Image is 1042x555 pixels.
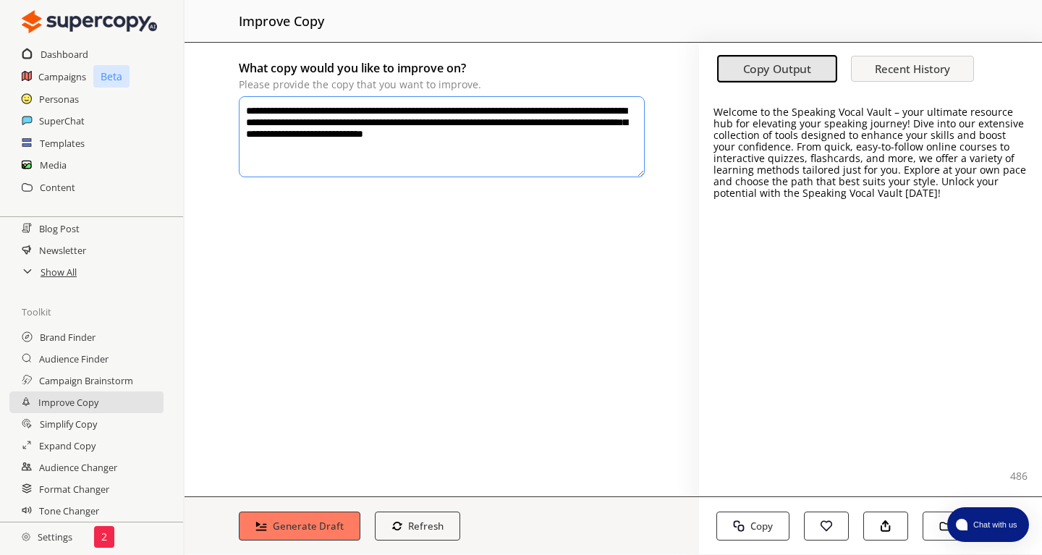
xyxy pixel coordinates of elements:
a: Blog Post [39,218,80,240]
b: Copy Output [743,62,812,77]
img: Close [22,7,157,36]
a: Personas [39,88,79,110]
a: Dashboard [41,43,88,65]
a: Brand Finder [40,326,96,348]
span: Welcome to the Speaking Vocal Vault – your ultimate resource hub for elevating your speaking jour... [713,105,1026,200]
a: Campaign Brainstorm [39,370,133,391]
a: Expand Copy [39,435,96,457]
a: SuperChat [39,110,85,132]
button: Generate Draft [239,512,360,541]
button: Copy [716,512,789,541]
a: Tone Changer [39,500,99,522]
a: Format Changer [39,478,109,500]
img: Close [22,533,30,541]
b: Refresh [408,520,444,533]
p: 486 [1010,470,1028,482]
a: Templates [40,132,85,154]
b: Recent History [875,62,950,76]
a: Show All [41,261,77,283]
button: Refresh [375,512,461,541]
textarea: originalCopy-textarea [239,96,645,177]
b: Copy [750,520,773,533]
p: Please provide the copy that you want to improve. [239,79,645,90]
button: Recent History [851,56,974,82]
a: Media [40,154,67,176]
a: Newsletter [39,240,86,261]
button: atlas-launcher [947,507,1029,542]
h2: What copy would you like to improve on? [239,57,645,79]
span: Chat with us [967,519,1020,530]
p: Beta [93,65,130,88]
button: Copy Output [717,56,837,83]
a: Simplify Copy [40,413,97,435]
a: Audience Finder [39,348,109,370]
h2: improve copy [239,7,324,35]
a: Audience Changer [39,457,117,478]
a: Improve Copy [38,391,98,413]
a: Campaigns [38,66,86,88]
p: 2 [101,531,107,543]
a: Content [40,177,75,198]
b: Generate Draft [273,520,344,533]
